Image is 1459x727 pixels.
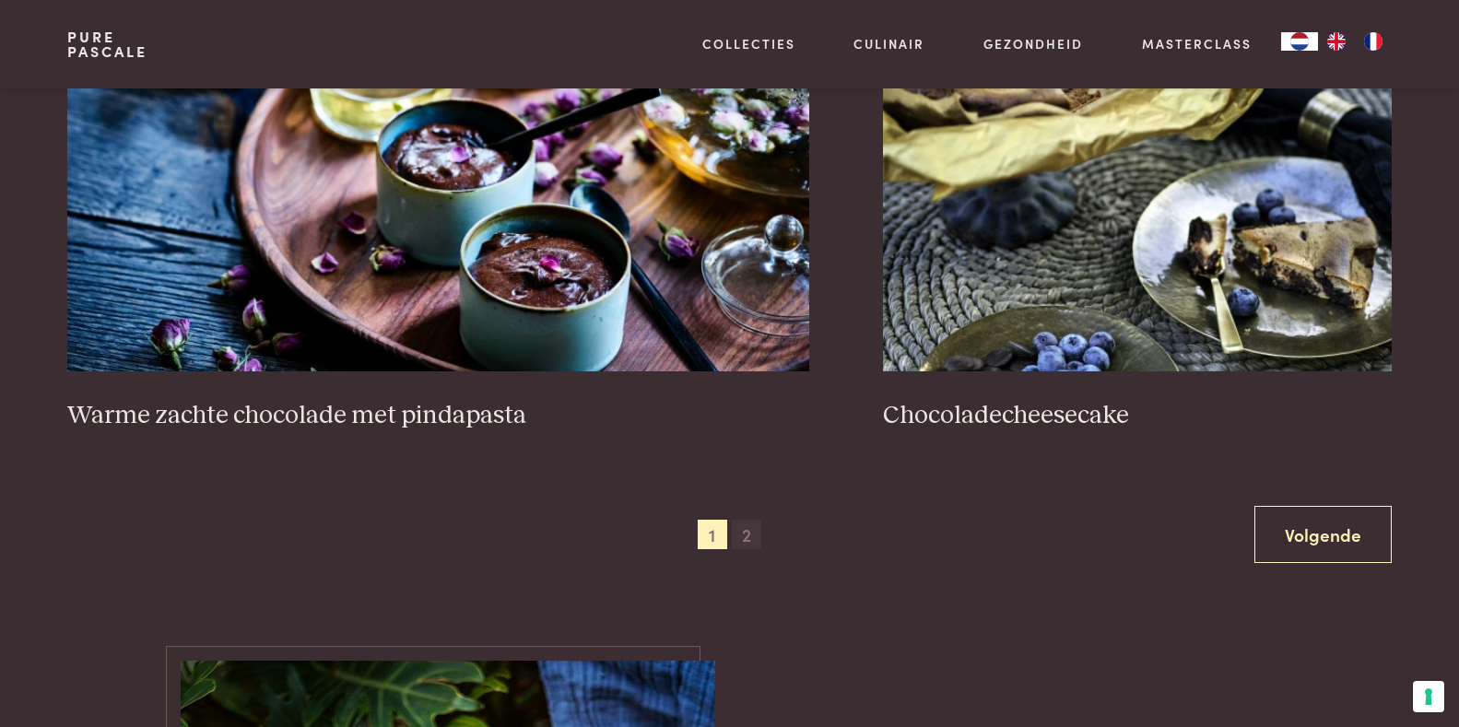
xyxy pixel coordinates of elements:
a: Masterclass [1142,34,1252,53]
aside: Language selected: Nederlands [1281,32,1392,51]
a: NL [1281,32,1318,51]
a: Gezondheid [983,34,1083,53]
a: FR [1355,32,1392,51]
div: Language [1281,32,1318,51]
span: 2 [732,520,761,549]
ul: Language list [1318,32,1392,51]
a: EN [1318,32,1355,51]
a: Volgende [1254,506,1392,564]
h3: Warme zachte chocolade met pindapasta [67,400,809,432]
a: Warme zachte chocolade met pindapasta Warme zachte chocolade met pindapasta [67,3,809,432]
h3: Chocoladecheesecake [883,400,1392,432]
a: PurePascale [67,29,147,59]
a: Collecties [702,34,795,53]
a: Culinair [853,34,924,53]
img: Chocoladecheesecake [883,3,1392,371]
img: Warme zachte chocolade met pindapasta [67,3,809,371]
span: 1 [698,520,727,549]
a: Chocoladecheesecake Chocoladecheesecake [883,3,1392,432]
button: Uw voorkeuren voor toestemming voor trackingtechnologieën [1413,681,1444,712]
